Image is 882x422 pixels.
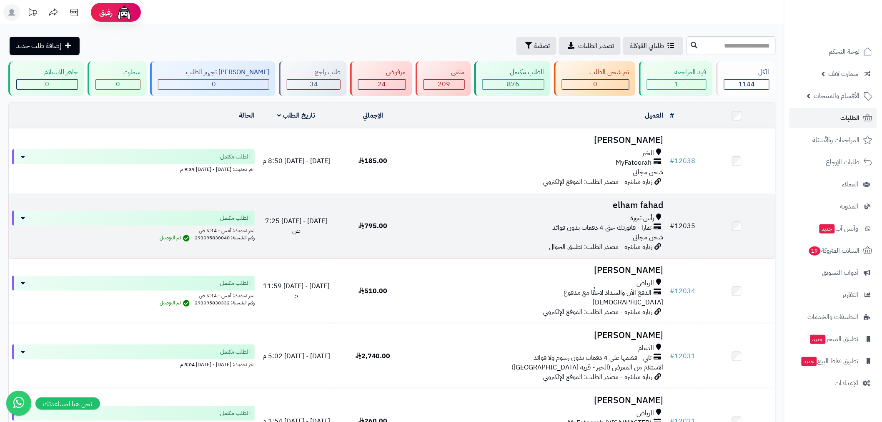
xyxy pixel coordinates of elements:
span: شحن مجاني [633,232,663,242]
a: السلات المتروكة19 [789,241,877,261]
span: رقم الشحنة: 293095830040 [195,234,255,241]
span: الطلب مكتمل [220,214,250,222]
span: الطلب مكتمل [220,348,250,356]
a: مرفوض 24 [348,61,413,96]
span: الطلب مكتمل [220,409,250,417]
span: # [670,221,674,231]
a: الحالة [239,111,255,121]
div: اخر تحديث: [DATE] - [DATE] 9:39 م [12,164,255,173]
span: [DATE] - [DATE] 11:59 م [263,281,329,301]
a: الإجمالي [363,111,383,121]
span: تصدير الطلبات [578,41,614,51]
span: طلبات الإرجاع [826,156,860,168]
a: تم شحن الطلب 0 [552,61,637,96]
a: المدونة [789,196,877,216]
a: جاهز للاستلام 0 [7,61,86,96]
a: طلباتي المُوكلة [623,37,683,55]
a: التطبيقات والخدمات [789,307,877,327]
span: 0 [116,79,120,89]
a: التقارير [789,285,877,305]
a: طلب راجع 34 [277,61,348,96]
span: 19 [809,246,821,256]
span: 1 [674,79,679,89]
a: قيد المراجعه 1 [637,61,714,96]
div: سمارت [95,68,140,77]
a: #12034 [670,286,695,296]
span: جديد [819,224,835,234]
a: المراجعات والأسئلة [789,130,877,150]
div: 0 [96,80,140,89]
a: العملاء [789,174,877,194]
span: الإعدادات [835,377,859,389]
h3: [PERSON_NAME] [415,266,663,275]
a: أدوات التسويق [789,263,877,283]
span: الرياض [636,409,654,418]
div: 0 [158,80,269,89]
span: # [670,286,674,296]
span: تطبيق نقاط البيع [801,355,859,367]
span: تصفية [534,41,550,51]
span: سمارت لايف [829,68,859,80]
a: #12038 [670,156,695,166]
a: تطبيق نقاط البيعجديد [789,351,877,371]
span: تم التوصيل [160,299,192,306]
span: 795.00 [358,221,387,231]
a: [PERSON_NAME] تجهيز الطلب 0 [148,61,277,96]
a: الكل1144 [714,61,777,96]
h3: [PERSON_NAME] [415,396,663,405]
span: 1144 [738,79,755,89]
span: العملاء [842,178,859,190]
span: لوحة التحكم [829,46,860,58]
div: اخر تحديث: أمس - 6:14 ص [12,226,255,234]
a: تاريخ الطلب [278,111,316,121]
span: زيارة مباشرة - مصدر الطلب: الموقع الإلكتروني [543,307,652,317]
div: قيد المراجعه [647,68,707,77]
a: الإعدادات [789,373,877,393]
span: السلات المتروكة [808,245,860,256]
a: العميل [645,111,663,121]
a: تطبيق المتجرجديد [789,329,877,349]
span: زيارة مباشرة - مصدر الطلب: الموقع الإلكتروني [543,372,652,382]
span: رقم الشحنة: 293095830332 [195,299,255,306]
a: الطلبات [789,108,877,128]
span: تمارا - فاتورتك حتى 4 دفعات بدون فوائد [552,223,651,233]
span: أدوات التسويق [822,267,859,279]
span: 510.00 [358,286,387,296]
span: 185.00 [358,156,387,166]
span: التقارير [843,289,859,301]
span: رأس تنورة [630,214,654,223]
span: إضافة طلب جديد [16,41,61,51]
a: #12035 [670,221,695,231]
span: التطبيقات والخدمات [808,311,859,323]
h3: [PERSON_NAME] [415,136,663,145]
span: الطلبات [841,112,860,124]
div: طلب راجع [287,68,341,77]
div: اخر تحديث: [DATE] - [DATE] 5:04 م [12,359,255,368]
img: ai-face.png [116,4,133,21]
span: جديد [802,357,817,366]
span: # [670,156,674,166]
a: #12031 [670,351,695,361]
a: الطلب مكتمل 876 [473,61,552,96]
span: تم التوصيل [160,234,192,241]
img: logo-2.png [825,23,874,40]
h3: [PERSON_NAME] [415,331,663,340]
span: 24 [378,79,386,89]
div: الكل [724,68,769,77]
span: طلباتي المُوكلة [630,41,664,51]
span: رفيق [99,8,113,18]
span: شحن مجاني [633,167,663,177]
a: ملغي 209 [414,61,473,96]
a: طلبات الإرجاع [789,152,877,172]
div: 876 [483,80,544,89]
div: الطلب مكتمل [482,68,544,77]
span: المدونة [840,201,859,212]
div: 0 [562,80,629,89]
span: الطلب مكتمل [220,153,250,161]
a: سمارت 0 [86,61,148,96]
div: مرفوض [358,68,406,77]
span: MyFatoorah [616,158,651,168]
span: 0 [212,79,216,89]
span: 34 [310,79,318,89]
span: 0 [594,79,598,89]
